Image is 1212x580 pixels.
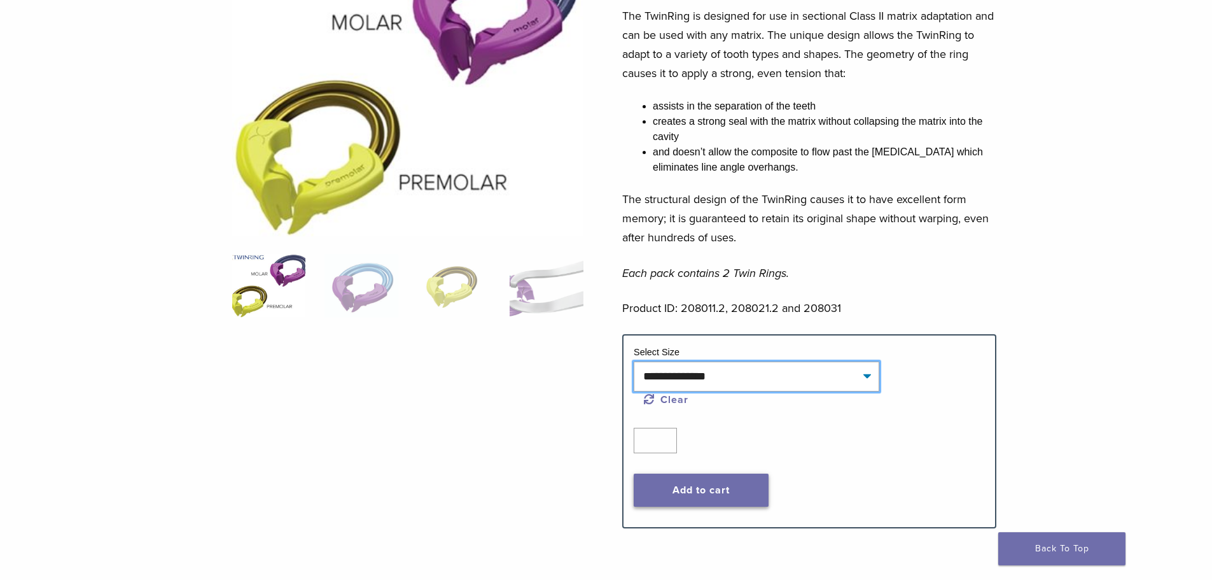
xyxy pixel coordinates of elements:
[644,393,688,406] a: Clear
[653,145,996,175] li: and doesn’t allow the composite to flow past the [MEDICAL_DATA] which eliminates line angle overh...
[998,532,1125,565] a: Back To Top
[622,6,996,83] p: The TwinRing is designed for use in sectional Class II matrix adaptation and can be used with any...
[622,266,789,280] em: Each pack contains 2 Twin Rings.
[653,99,996,114] li: assists in the separation of the teeth
[653,114,996,145] li: creates a strong seal with the matrix without collapsing the matrix into the cavity
[232,254,305,318] img: 208031-2-CBW-324x324.jpg
[510,254,583,318] img: TwinRing - Image 4
[417,254,491,318] img: TwinRing - Image 3
[622,190,996,247] p: The structural design of the TwinRing causes it to have excellent form memory; it is guaranteed t...
[622,299,996,318] p: Product ID: 208011.2, 208021.2 and 208031
[324,254,398,318] img: TwinRing - Image 2
[634,347,679,357] label: Select Size
[634,474,769,507] button: Add to cart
